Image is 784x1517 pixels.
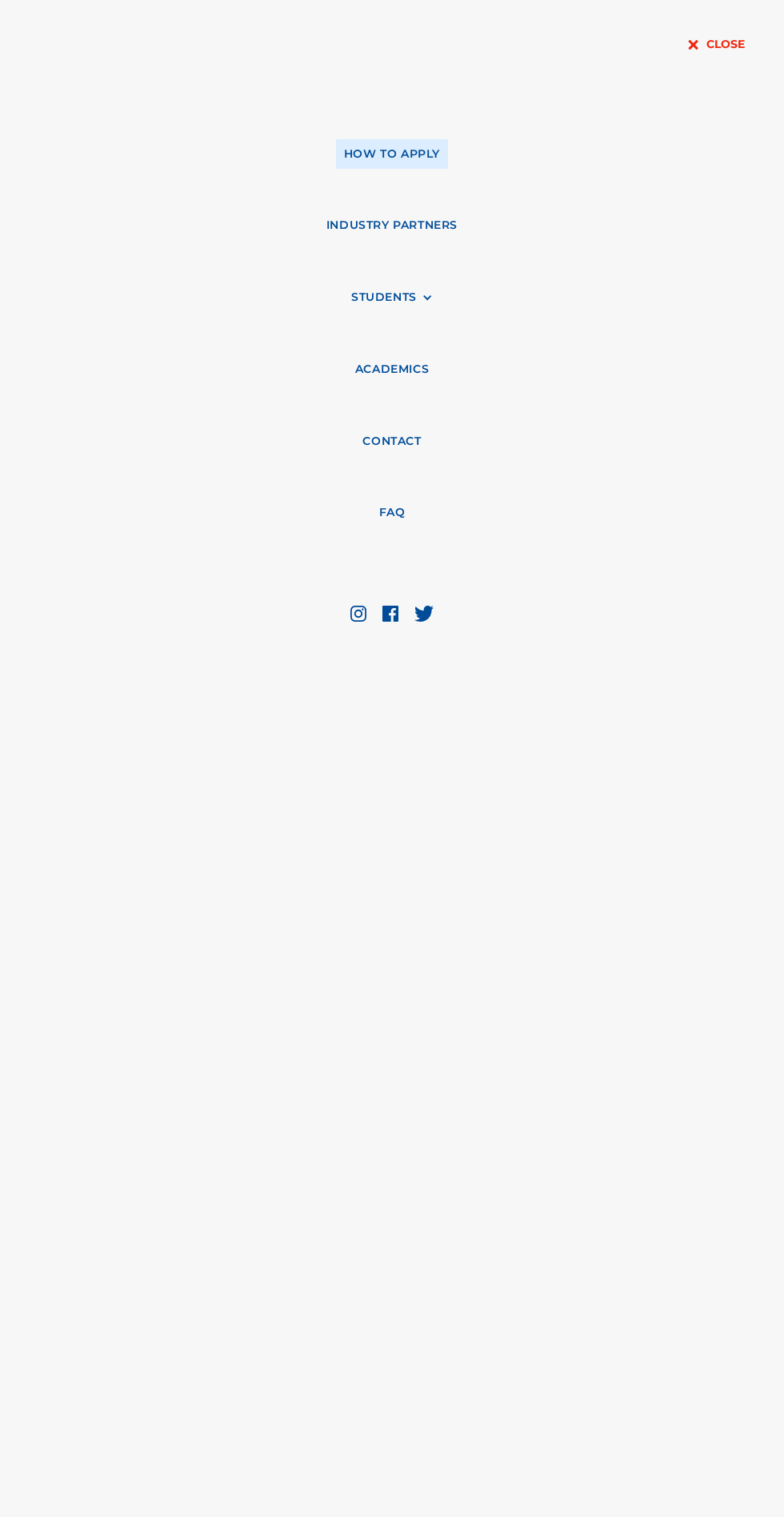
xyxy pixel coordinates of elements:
a: how to apply [336,139,448,169]
img: icon - close [688,40,698,50]
a: faq [371,498,414,527]
a: Academics [347,354,437,384]
div: STUDENTS [351,290,417,304]
div: STUDENTS [351,290,433,304]
h3: close [706,37,745,53]
a: contact [354,426,429,456]
a: industry partners [318,210,466,240]
div: close [39,21,745,69]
